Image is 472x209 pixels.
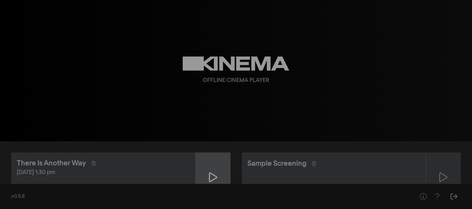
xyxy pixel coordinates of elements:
div: Offline Cinema Player [203,76,269,85]
button: Help [416,189,430,203]
div: v0.5.8 [11,193,402,200]
div: There Is Another Way [17,158,86,169]
button: Help [430,189,444,203]
div: Sample Screening [247,158,306,169]
button: Sign Out [447,189,461,203]
div: [DATE] 1:30 pm [17,169,190,177]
